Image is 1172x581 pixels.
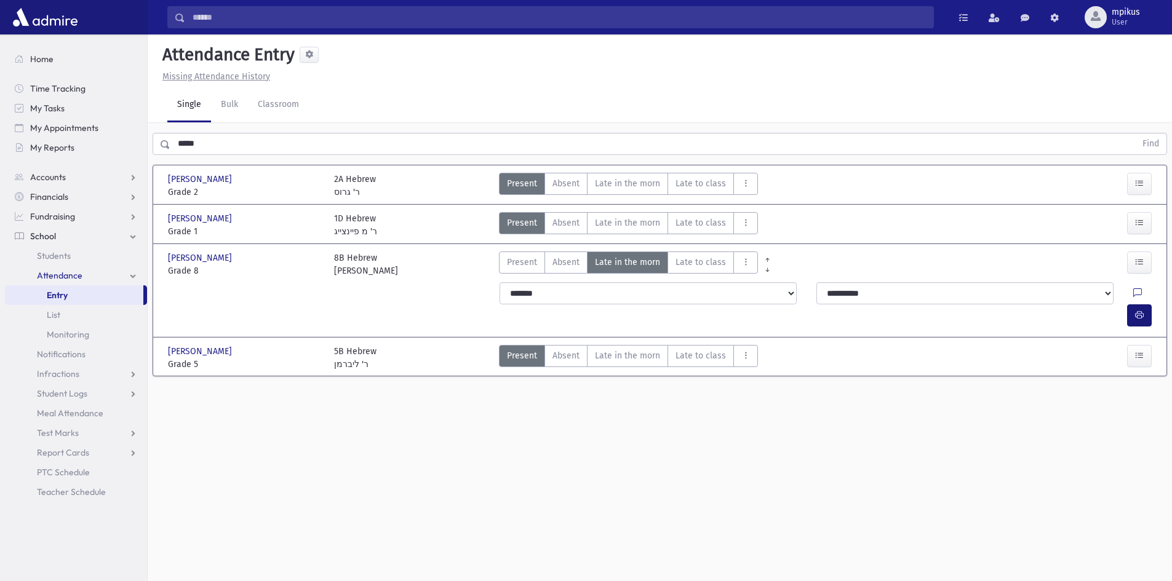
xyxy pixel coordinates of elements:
span: [PERSON_NAME] [168,173,234,186]
span: Present [507,216,537,229]
span: My Appointments [30,122,98,133]
span: Grade 5 [168,358,322,371]
span: Absent [552,177,580,190]
a: Report Cards [5,443,147,462]
span: [PERSON_NAME] [168,345,234,358]
span: Late in the morn [595,177,660,190]
a: Test Marks [5,423,147,443]
input: Search [185,6,933,28]
span: Late to class [676,216,726,229]
div: AttTypes [499,345,758,371]
button: Find [1135,133,1166,154]
a: PTC Schedule [5,462,147,482]
a: Notifications [5,344,147,364]
div: AttTypes [499,173,758,199]
span: Absent [552,349,580,362]
a: Meal Attendance [5,403,147,423]
a: Teacher Schedule [5,482,147,502]
span: Monitoring [47,329,89,340]
div: AttTypes [499,251,758,277]
span: Time Tracking [30,83,86,94]
span: mpikus [1112,7,1140,17]
span: Absent [552,216,580,229]
u: Missing Attendance History [162,71,270,82]
span: Home [30,53,54,65]
a: Home [5,49,147,69]
span: Financials [30,191,68,202]
span: Late to class [676,349,726,362]
span: Entry [47,290,68,301]
img: AdmirePro [10,5,81,30]
span: PTC Schedule [37,467,90,478]
span: Grade 1 [168,225,322,238]
div: 8B Hebrew [PERSON_NAME] [334,251,398,277]
a: Time Tracking [5,79,147,98]
a: Accounts [5,167,147,187]
a: Students [5,246,147,266]
a: Missing Attendance History [157,71,270,82]
span: Late in the morn [595,256,660,269]
a: Bulk [211,88,248,122]
a: School [5,226,147,246]
span: Late to class [676,177,726,190]
div: 5B Hebrew ר' ליברמן [334,345,377,371]
span: Test Marks [37,427,79,438]
a: Single [167,88,211,122]
span: Grade 2 [168,186,322,199]
a: Fundraising [5,207,147,226]
span: Report Cards [37,447,89,458]
div: 1D Hebrew ר' מ פיינצייג [334,212,377,238]
span: School [30,231,56,242]
a: My Tasks [5,98,147,118]
span: My Reports [30,142,74,153]
span: Late in the morn [595,216,660,229]
span: [PERSON_NAME] [168,212,234,225]
a: Financials [5,187,147,207]
span: Late in the morn [595,349,660,362]
span: Present [507,177,537,190]
span: Late to class [676,256,726,269]
span: Grade 8 [168,264,322,277]
h5: Attendance Entry [157,44,295,65]
a: My Reports [5,138,147,157]
span: Present [507,349,537,362]
a: Attendance [5,266,147,285]
a: Monitoring [5,325,147,344]
span: Meal Attendance [37,408,103,419]
span: My Tasks [30,103,65,114]
span: Present [507,256,537,269]
span: Attendance [37,270,82,281]
a: List [5,305,147,325]
span: Student Logs [37,388,87,399]
span: Teacher Schedule [37,486,106,497]
span: Notifications [37,349,86,360]
div: AttTypes [499,212,758,238]
a: Entry [5,285,143,305]
span: Students [37,250,71,261]
span: Accounts [30,172,66,183]
span: Absent [552,256,580,269]
a: My Appointments [5,118,147,138]
div: 2A Hebrew ר' גרוס [334,173,376,199]
a: Student Logs [5,384,147,403]
a: Classroom [248,88,309,122]
span: User [1112,17,1140,27]
span: Infractions [37,368,79,379]
span: List [47,309,60,320]
span: Fundraising [30,211,75,222]
a: Infractions [5,364,147,384]
span: [PERSON_NAME] [168,251,234,264]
